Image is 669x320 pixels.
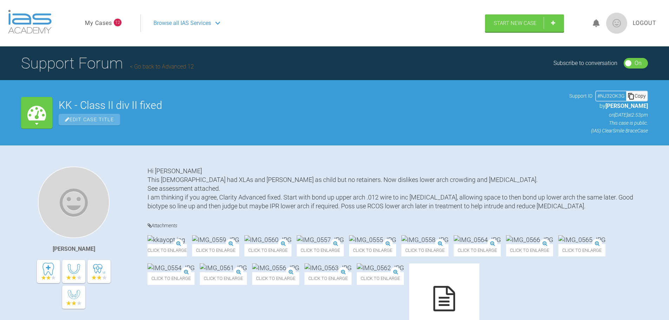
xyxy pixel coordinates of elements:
img: IMG_0560.JPG [244,235,291,244]
span: Browse all IAS Services [153,19,211,28]
p: by [569,102,648,111]
a: Start New Case [485,14,564,32]
span: Click to enlarge [147,244,187,256]
h1: Support Forum [21,51,194,76]
img: profile.png [606,13,627,34]
img: IMG_0563.JPG [304,263,352,272]
p: (IAS) ClearSmile Brace Case [569,127,648,135]
span: Click to enlarge [192,244,239,256]
span: Click to enlarge [558,244,605,256]
span: Click to enlarge [297,244,344,256]
span: 12 [114,19,122,26]
img: IMG_0557.JPG [297,235,344,244]
div: On [635,59,642,68]
img: IMG_0565.JPG [558,235,605,244]
div: Subscribe to conversation [553,59,617,68]
a: Go back to Advanced 12 [130,63,194,70]
div: # NJ32OK3G [596,92,626,100]
span: Click to enlarge [349,244,396,256]
p: on [DATE] at 2:53pm [569,111,648,119]
img: IMG_0562.JPG [357,263,404,272]
span: Click to enlarge [252,272,299,285]
a: Logout [633,19,656,28]
span: Click to enlarge [200,272,247,285]
span: Click to enlarge [454,244,501,256]
img: IMG_0556.JPG [252,263,299,272]
span: Click to enlarge [244,244,291,256]
span: Click to enlarge [147,272,195,285]
span: Support ID [569,92,592,100]
img: IMG_0554.JPG [147,263,195,272]
div: Copy [626,91,647,100]
img: IMG_0559.JPG [192,235,239,244]
img: IMG_0555.JPG [349,235,396,244]
img: kkayopt.jpg [147,235,185,244]
a: My Cases [85,19,112,28]
h4: Attachments [147,221,648,230]
span: Click to enlarge [506,244,553,256]
span: Click to enlarge [357,272,404,285]
span: Click to enlarge [304,272,352,285]
img: logo-light.3e3ef733.png [8,10,52,34]
span: Edit Case Title [59,114,120,125]
p: This case is public. [569,119,648,127]
img: IMG_0561.JPG [200,263,247,272]
h2: KK - Class II div II fixed [59,100,563,111]
img: Sarah Gatley [38,166,110,238]
span: [PERSON_NAME] [605,103,648,109]
div: [PERSON_NAME] [53,244,95,254]
span: Start New Case [494,20,537,26]
img: IMG_0564.JPG [454,235,501,244]
span: Click to enlarge [401,244,448,256]
img: IMG_0558.JPG [401,235,448,244]
img: IMG_0566.JPG [506,235,553,244]
div: Hi [PERSON_NAME] This [DEMOGRAPHIC_DATA] had XLAs and [PERSON_NAME] as child but no retainers. No... [147,166,648,211]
